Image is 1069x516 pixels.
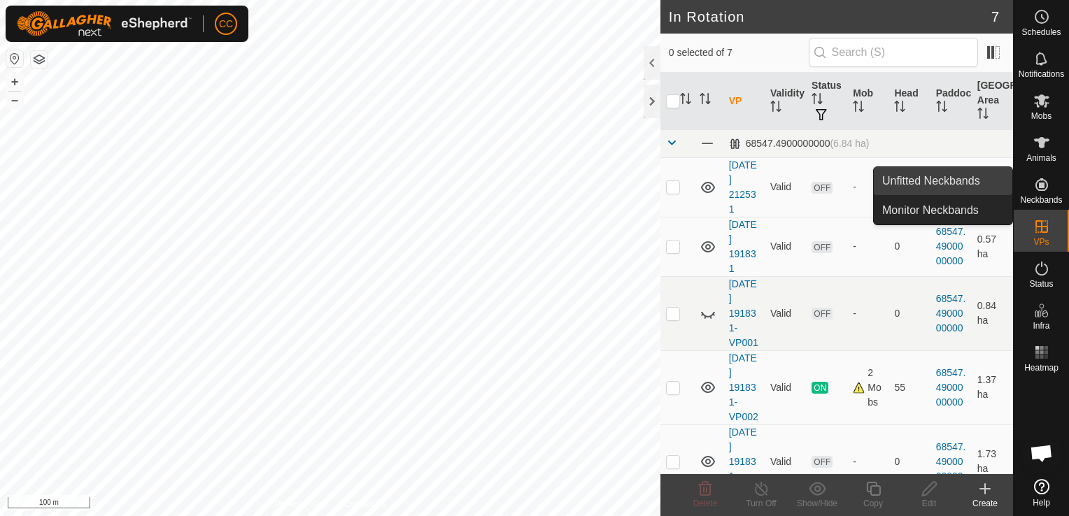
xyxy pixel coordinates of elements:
[936,103,947,114] p-sorticon: Activate to sort
[733,497,789,510] div: Turn Off
[812,241,833,253] span: OFF
[853,103,864,114] p-sorticon: Activate to sort
[894,103,905,114] p-sorticon: Activate to sort
[972,276,1013,350] td: 0.84 ha
[693,499,718,508] span: Delete
[789,497,845,510] div: Show/Hide
[729,352,758,422] a: [DATE] 191831-VP002
[1029,280,1053,288] span: Status
[889,157,930,217] td: 0
[930,73,972,130] th: Paddock
[1014,473,1069,513] a: Help
[729,427,758,496] a: [DATE] 191831-VP003
[889,276,930,350] td: 0
[957,497,1013,510] div: Create
[765,276,806,350] td: Valid
[765,217,806,276] td: Valid
[669,8,991,25] h2: In Rotation
[6,92,23,108] button: –
[17,11,192,36] img: Gallagher Logo
[882,173,980,189] span: Unfitted Neckbands
[972,350,1013,424] td: 1.37 ha
[936,441,966,482] a: 68547.4900000000
[901,497,957,510] div: Edit
[853,306,883,321] div: -
[889,73,930,130] th: Head
[729,219,757,274] a: [DATE] 191831
[977,110,989,121] p-sorticon: Activate to sort
[765,350,806,424] td: Valid
[344,498,385,510] a: Contact Us
[1020,196,1062,204] span: Neckbands
[812,95,823,106] p-sorticon: Activate to sort
[6,50,23,67] button: Reset Map
[680,95,691,106] p-sorticon: Activate to sort
[729,159,757,215] a: [DATE] 212531
[765,157,806,217] td: Valid
[936,293,966,334] a: 68547.4900000000
[812,182,833,194] span: OFF
[1031,112,1052,120] span: Mobs
[729,138,870,150] div: 68547.4900000000
[991,6,999,27] span: 7
[936,226,966,266] a: 68547.4900000000
[31,51,48,68] button: Map Layers
[889,217,930,276] td: 0
[1026,154,1056,162] span: Animals
[889,424,930,499] td: 0
[1033,499,1050,507] span: Help
[812,456,833,468] span: OFF
[729,278,758,348] a: [DATE] 191831-VP001
[853,180,883,194] div: -
[1024,364,1059,372] span: Heatmap
[6,73,23,90] button: +
[1033,322,1049,330] span: Infra
[765,73,806,130] th: Validity
[669,45,809,60] span: 0 selected of 7
[853,454,883,469] div: -
[874,196,1012,224] a: Monitor Neckbands
[770,103,781,114] p-sorticon: Activate to sort
[847,73,889,130] th: Mob
[1033,238,1049,246] span: VPs
[972,217,1013,276] td: 0.57 ha
[972,73,1013,130] th: [GEOGRAPHIC_DATA] Area
[700,95,711,106] p-sorticon: Activate to sort
[830,138,869,149] span: (6.84 ha)
[809,38,978,67] input: Search (S)
[972,157,1013,217] td: 1.08 ha
[812,308,833,320] span: OFF
[723,73,765,130] th: VP
[845,497,901,510] div: Copy
[1019,70,1064,78] span: Notifications
[275,498,327,510] a: Privacy Policy
[936,367,966,408] a: 68547.4900000000
[853,366,883,410] div: 2 Mobs
[1021,28,1061,36] span: Schedules
[853,239,883,254] div: -
[882,202,979,219] span: Monitor Neckbands
[812,382,828,394] span: ON
[889,350,930,424] td: 55
[806,73,847,130] th: Status
[1021,432,1063,474] a: Open chat
[972,424,1013,499] td: 1.73 ha
[765,424,806,499] td: Valid
[219,17,233,31] span: CC
[874,167,1012,195] a: Unfitted Neckbands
